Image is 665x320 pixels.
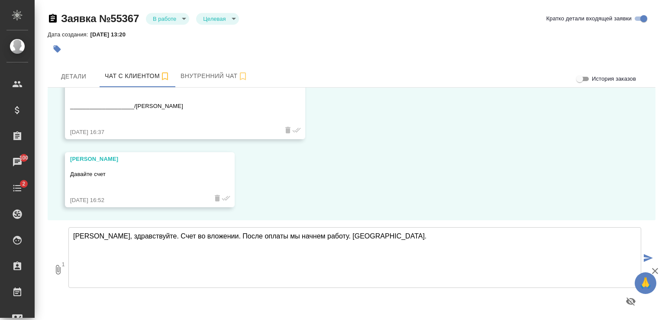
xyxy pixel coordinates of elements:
[70,155,204,163] div: [PERSON_NAME]
[100,65,175,87] button: 77071111881 (Алексей) - (undefined)
[90,31,132,38] p: [DATE] 13:20
[48,13,58,24] button: Скопировать ссылку
[17,180,30,188] span: 2
[620,291,641,312] button: Предпросмотр
[53,71,94,82] span: Детали
[2,151,32,173] a: 100
[181,71,248,82] span: Внутренний чат
[48,31,90,38] p: Дата создания:
[48,39,67,59] button: Добавить тэг
[14,153,34,162] span: 100
[638,274,653,292] span: 🙏
[105,71,170,82] span: Чат с клиентом
[160,71,170,82] svg: Подписаться
[2,177,32,199] a: 2
[70,102,275,111] p: ____________________/[PERSON_NAME]
[48,220,68,319] button: 1
[592,75,636,83] span: История заказов
[196,13,239,25] div: В работе
[635,272,656,294] button: 🙏
[200,15,228,23] button: Целевая
[238,71,248,82] svg: Подписаться
[70,128,275,137] div: [DATE] 16:37
[61,13,139,24] a: Заявка №55367
[59,260,68,269] span: 1
[546,14,632,23] span: Кратко детали входящей заявки
[70,196,204,205] div: [DATE] 16:52
[150,15,179,23] button: В работе
[146,13,189,25] div: В работе
[70,170,204,179] p: Давайте счет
